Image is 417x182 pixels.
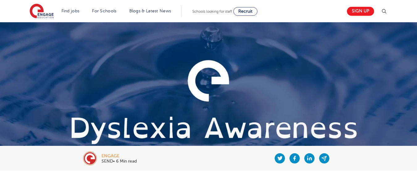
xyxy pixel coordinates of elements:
img: Engage Education [30,4,54,19]
span: Recruit [238,9,252,14]
a: Sign up [347,7,374,16]
a: Blogs & Latest News [129,9,171,13]
span: Schools looking for staff [192,9,232,14]
a: Recruit [233,7,257,16]
p: SEND• 6 Min read [102,159,137,163]
div: engage [102,154,137,158]
a: For Schools [92,9,116,13]
a: Find jobs [61,9,80,13]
